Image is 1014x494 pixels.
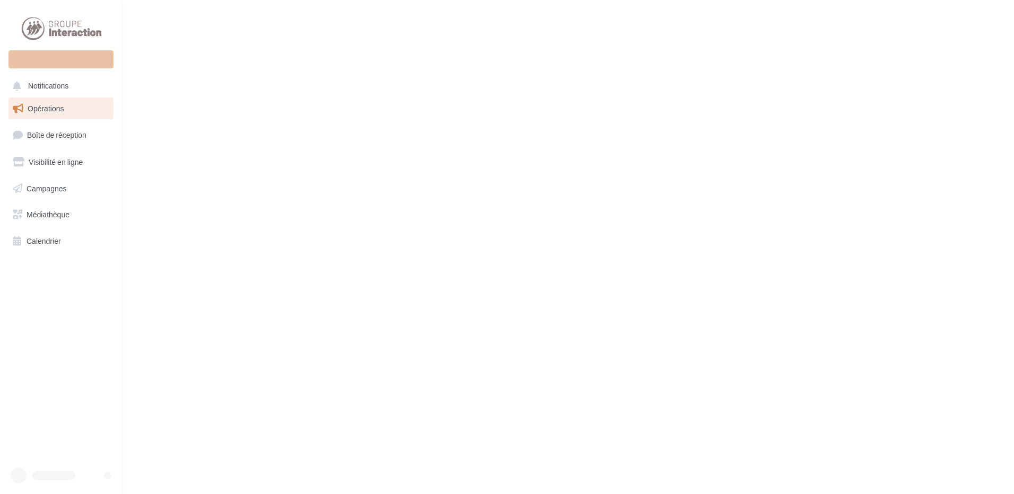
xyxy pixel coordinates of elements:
[6,178,116,200] a: Campagnes
[27,210,69,219] span: Médiathèque
[6,98,116,120] a: Opérations
[27,130,86,139] span: Boîte de réception
[6,204,116,226] a: Médiathèque
[27,236,61,245] span: Calendrier
[6,230,116,252] a: Calendrier
[6,124,116,146] a: Boîte de réception
[27,183,67,192] span: Campagnes
[29,157,83,166] span: Visibilité en ligne
[28,104,64,113] span: Opérations
[28,82,68,91] span: Notifications
[8,50,113,68] div: Nouvelle campagne
[6,151,116,173] a: Visibilité en ligne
